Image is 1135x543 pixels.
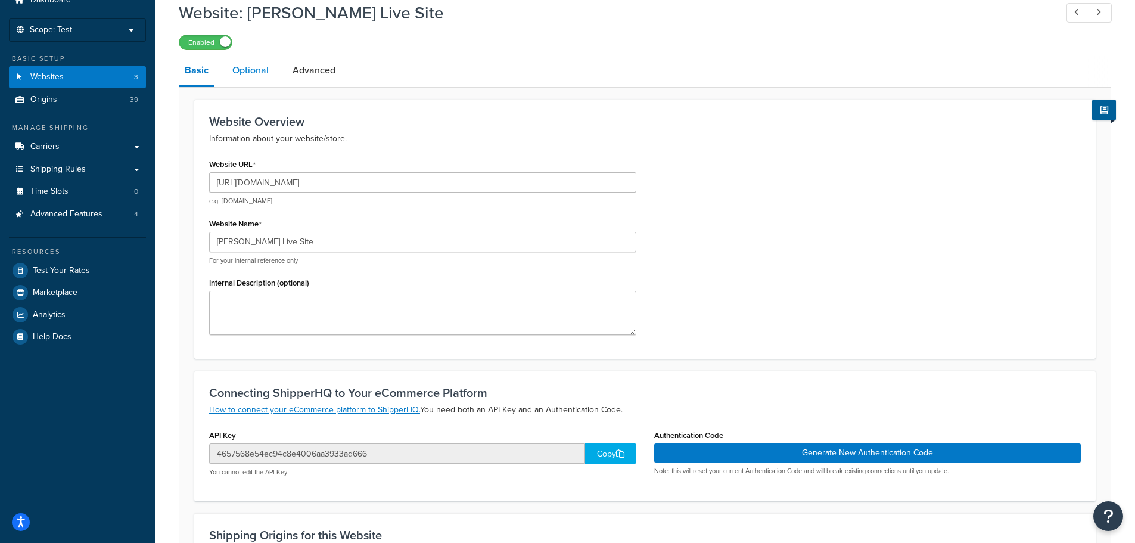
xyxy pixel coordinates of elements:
[9,304,146,325] a: Analytics
[654,467,1081,476] p: Note: this will reset your current Authentication Code and will break existing connections until ...
[30,25,72,35] span: Scope: Test
[9,181,146,203] a: Time Slots0
[9,326,146,347] a: Help Docs
[209,256,636,265] p: For your internal reference only
[130,95,138,105] span: 39
[9,203,146,225] li: Advanced Features
[9,181,146,203] li: Time Slots
[209,197,636,206] p: e.g. [DOMAIN_NAME]
[9,123,146,133] div: Manage Shipping
[209,404,420,416] a: How to connect your eCommerce platform to ShipperHQ.
[33,332,71,342] span: Help Docs
[1089,3,1112,23] a: Next Record
[30,209,102,219] span: Advanced Features
[209,160,256,169] label: Website URL
[209,468,636,477] p: You cannot edit the API Key
[179,1,1044,24] h1: Website: [PERSON_NAME] Live Site
[209,403,1081,417] p: You need both an API Key and an Authentication Code.
[1066,3,1090,23] a: Previous Record
[30,72,64,82] span: Websites
[226,56,275,85] a: Optional
[9,282,146,303] a: Marketplace
[209,431,236,440] label: API Key
[654,431,723,440] label: Authentication Code
[9,136,146,158] a: Carriers
[9,54,146,64] div: Basic Setup
[9,66,146,88] li: Websites
[134,209,138,219] span: 4
[30,165,86,175] span: Shipping Rules
[9,159,146,181] a: Shipping Rules
[585,443,636,464] div: Copy
[33,266,90,276] span: Test Your Rates
[1093,501,1123,531] button: Open Resource Center
[33,288,77,298] span: Marketplace
[30,95,57,105] span: Origins
[9,89,146,111] li: Origins
[209,386,1081,399] h3: Connecting ShipperHQ to Your eCommerce Platform
[209,132,1081,146] p: Information about your website/store.
[9,260,146,281] a: Test Your Rates
[30,142,60,152] span: Carriers
[179,35,232,49] label: Enabled
[287,56,341,85] a: Advanced
[654,443,1081,463] button: Generate New Authentication Code
[134,72,138,82] span: 3
[9,89,146,111] a: Origins39
[179,56,214,87] a: Basic
[1092,100,1116,120] button: Show Help Docs
[209,115,1081,128] h3: Website Overview
[30,187,69,197] span: Time Slots
[9,66,146,88] a: Websites3
[209,278,309,287] label: Internal Description (optional)
[209,529,1081,542] h3: Shipping Origins for this Website
[134,187,138,197] span: 0
[209,219,262,229] label: Website Name
[9,247,146,257] div: Resources
[9,203,146,225] a: Advanced Features4
[33,310,66,320] span: Analytics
